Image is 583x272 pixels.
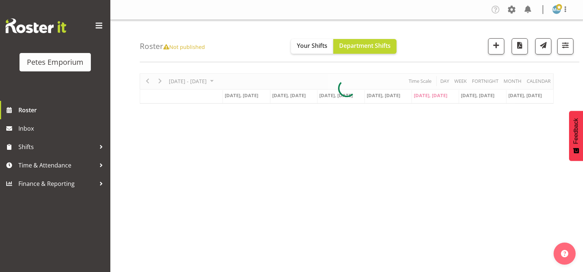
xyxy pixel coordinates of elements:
[339,42,391,50] span: Department Shifts
[6,18,66,33] img: Rosterit website logo
[27,57,83,68] div: Petes Emporium
[569,111,583,161] button: Feedback - Show survey
[291,39,333,54] button: Your Shifts
[140,42,205,50] h4: Roster
[297,42,327,50] span: Your Shifts
[18,178,96,189] span: Finance & Reporting
[18,105,107,116] span: Roster
[512,38,528,54] button: Download a PDF of the roster according to the set date range.
[561,250,568,257] img: help-xxl-2.png
[163,43,205,50] span: Not published
[535,38,551,54] button: Send a list of all shifts for the selected filtered period to all rostered employees.
[557,38,573,54] button: Filter Shifts
[18,123,107,134] span: Inbox
[552,5,561,14] img: mandy-mosley3858.jpg
[488,38,504,54] button: Add a new shift
[18,141,96,152] span: Shifts
[333,39,397,54] button: Department Shifts
[573,118,579,144] span: Feedback
[18,160,96,171] span: Time & Attendance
